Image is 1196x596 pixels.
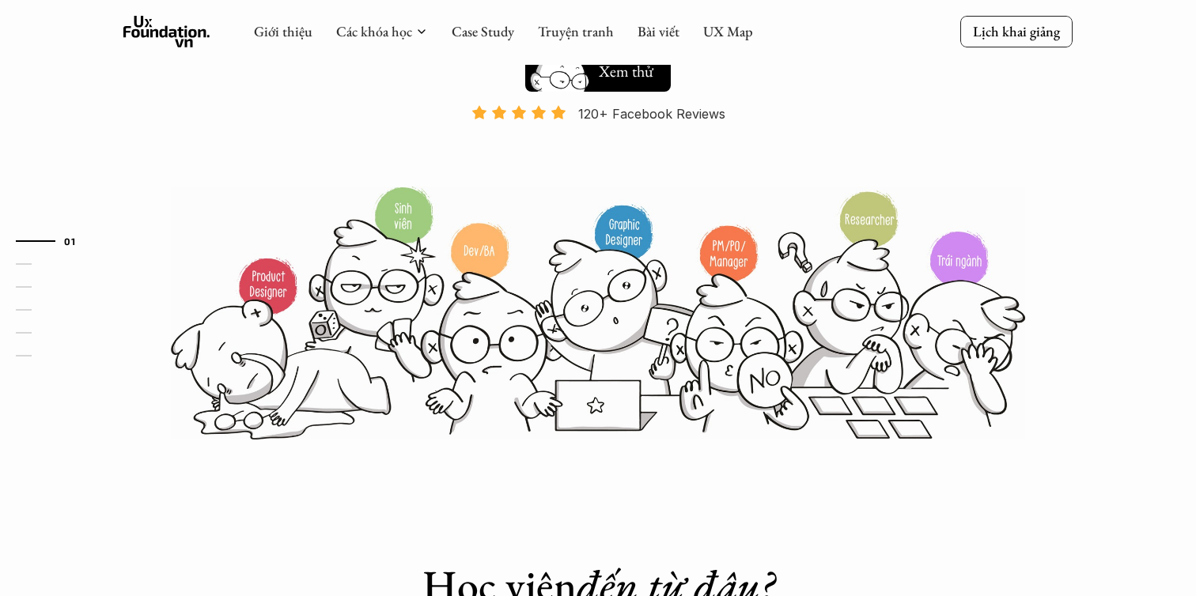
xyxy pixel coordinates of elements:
a: Truyện tranh [538,22,614,40]
a: 120+ Facebook Reviews [457,104,739,184]
a: Bài viết [638,22,679,40]
a: Case Study [452,22,514,40]
h5: Xem thử [596,60,655,82]
a: UX Map [703,22,753,40]
a: Lịch khai giảng [960,16,1073,47]
a: 01 [16,232,91,251]
strong: 01 [64,235,75,246]
a: Giới thiệu [254,22,312,40]
p: 120+ Facebook Reviews [578,102,725,126]
a: Xem thử [525,43,671,92]
a: Các khóa học [336,22,412,40]
p: Lịch khai giảng [973,22,1060,40]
